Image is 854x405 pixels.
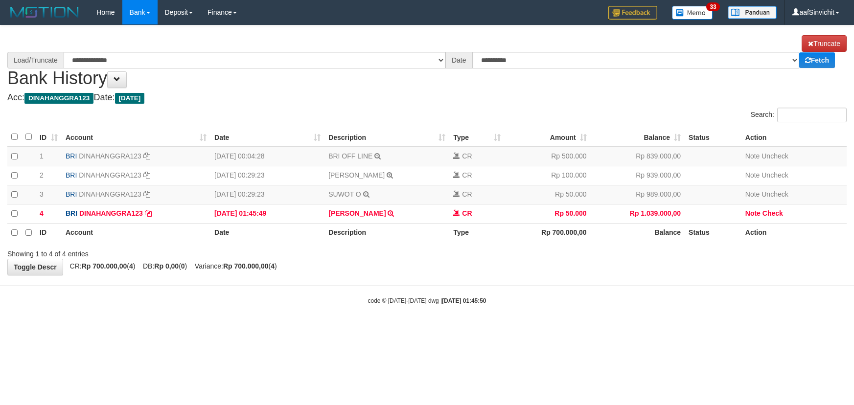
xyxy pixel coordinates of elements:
th: Description: activate to sort column ascending [324,128,449,147]
a: Toggle Descr [7,259,63,275]
strong: 4 [129,262,133,270]
th: ID [36,223,62,242]
span: 1 [40,152,44,160]
td: Rp 500.000 [505,147,591,166]
a: [PERSON_NAME] [328,171,385,179]
span: CR [462,171,472,179]
a: Check [762,209,783,217]
a: Note [745,190,760,198]
img: Feedback.jpg [608,6,657,20]
a: Note [745,152,760,160]
a: Copy DINAHANGGRA123 to clipboard [143,152,150,160]
th: Amount: activate to sort column ascending [505,128,591,147]
a: BRI OFF LINE [328,152,372,160]
th: Status [685,223,741,242]
th: Balance [591,223,685,242]
span: BRI [66,171,77,179]
span: [DATE] [115,93,145,104]
a: [PERSON_NAME] [328,209,386,217]
span: DINAHANGGRA123 [24,93,93,104]
strong: Rp 700.000,00 [82,262,127,270]
span: 33 [706,2,719,11]
a: Uncheck [762,190,788,198]
a: DINAHANGGRA123 [79,209,143,217]
label: Search: [751,108,847,122]
span: 3 [40,190,44,198]
td: Rp 1.039.000,00 [591,204,685,223]
img: panduan.png [728,6,777,19]
th: Action [741,128,847,147]
a: Fetch [799,52,835,68]
a: Copy DINAHANGGRA123 to clipboard [145,209,152,217]
th: Account [62,223,210,242]
td: Rp 989.000,00 [591,185,685,204]
th: Action [741,223,847,242]
a: Uncheck [762,171,788,179]
small: code © [DATE]-[DATE] dwg | [368,297,486,304]
td: [DATE] 01:45:49 [210,204,324,223]
strong: 4 [271,262,275,270]
td: [DATE] 00:29:23 [210,185,324,204]
span: CR: ( ) DB: ( ) Variance: ( ) [65,262,277,270]
a: SUWOT O [328,190,361,198]
td: Rp 50.000 [505,204,591,223]
strong: Rp 700.000,00 [223,262,269,270]
span: 4 [40,209,44,217]
strong: Rp 0,00 [154,262,179,270]
td: Rp 939.000,00 [591,166,685,185]
span: BRI [66,152,77,160]
div: Showing 1 to 4 of 4 entries [7,245,348,259]
strong: 0 [181,262,185,270]
a: DINAHANGGRA123 [79,171,141,179]
span: BRI [66,209,77,217]
div: Load/Truncate [7,52,64,68]
th: ID: activate to sort column ascending [36,128,62,147]
a: Truncate [802,35,847,52]
td: Rp 839.000,00 [591,147,685,166]
th: Balance: activate to sort column ascending [591,128,685,147]
img: MOTION_logo.png [7,5,82,20]
th: Type: activate to sort column ascending [449,128,505,147]
span: BRI [66,190,77,198]
td: Rp 50.000 [505,185,591,204]
a: Uncheck [762,152,788,160]
a: DINAHANGGRA123 [79,190,141,198]
input: Search: [777,108,847,122]
th: Description [324,223,449,242]
div: Date [445,52,473,68]
a: Note [745,171,760,179]
span: 2 [40,171,44,179]
th: Account: activate to sort column ascending [62,128,210,147]
a: DINAHANGGRA123 [79,152,141,160]
strong: [DATE] 01:45:50 [442,297,486,304]
td: [DATE] 00:29:23 [210,166,324,185]
th: Date [210,223,324,242]
th: Date: activate to sort column ascending [210,128,324,147]
span: CR [462,209,472,217]
td: [DATE] 00:04:28 [210,147,324,166]
h4: Acc: Date: [7,93,847,103]
h1: Bank History [7,35,847,88]
a: Copy DINAHANGGRA123 to clipboard [143,190,150,198]
span: CR [462,152,472,160]
a: Copy DINAHANGGRA123 to clipboard [143,171,150,179]
img: Button%20Memo.svg [672,6,713,20]
th: Status [685,128,741,147]
td: Rp 100.000 [505,166,591,185]
span: CR [462,190,472,198]
th: Type [449,223,505,242]
a: Note [745,209,761,217]
strong: Rp 700.000,00 [541,228,587,236]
